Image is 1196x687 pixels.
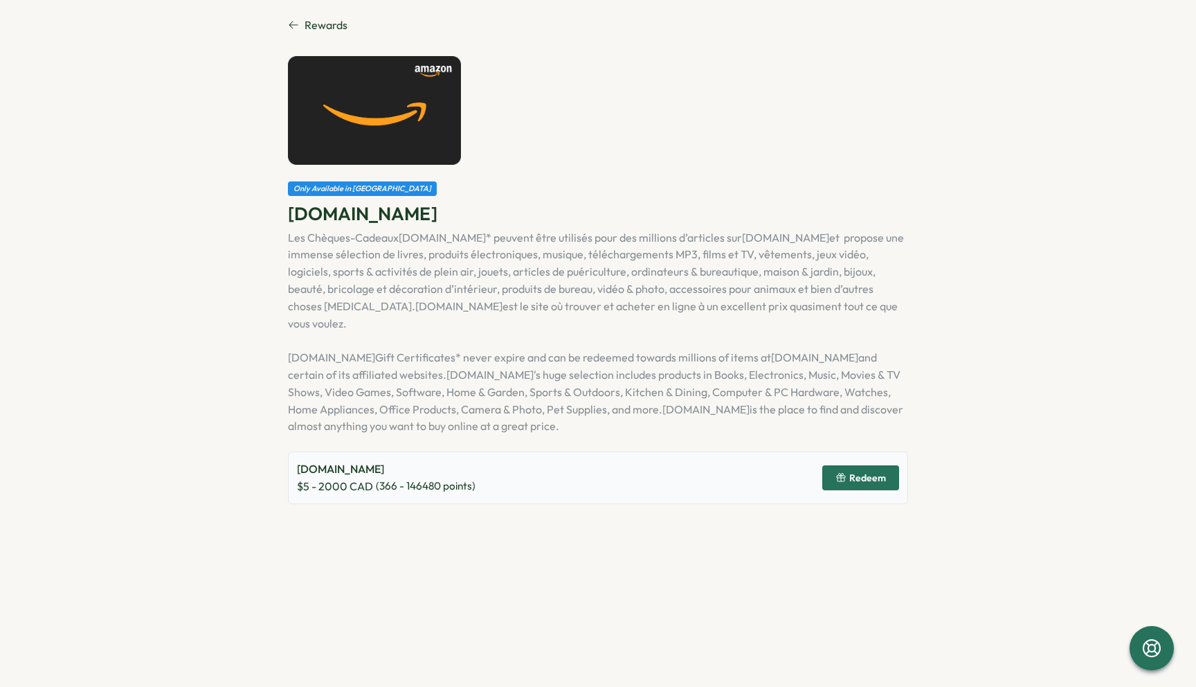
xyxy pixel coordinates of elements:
span: Redeem [849,473,886,483]
img: Amazon.ca [288,56,461,165]
span: ( 366 - 146480 points) [376,479,475,494]
span: et propose une immense sélection de livres, produits électroniques, musique, téléchargements MP3,... [288,231,904,313]
span: $ 5 - 2000 CAD [297,478,373,495]
button: Redeem [822,465,899,490]
a: [DOMAIN_NAME] [771,350,858,364]
div: Only Available in [GEOGRAPHIC_DATA] [288,181,437,196]
a: [DOMAIN_NAME] [446,368,534,382]
p: [DOMAIN_NAME] [297,461,475,478]
span: Gift Certificates* never expire and can be redeemed towards millions of items at [375,350,771,364]
span: Rewards [305,17,347,34]
a: [DOMAIN_NAME] [288,350,375,364]
span: * peuvent être utilisés pour des millions d’articles sur [486,231,742,244]
a: [DOMAIN_NAME] [662,402,750,416]
span: est le site où trouver et acheter en ligne à un excellent prix quasiment tout ce que vous voulez. [288,299,898,330]
a: [DOMAIN_NAME] [415,299,502,313]
span: Les Chèques-Cadeaux [288,231,399,244]
a: Rewards [288,17,908,34]
a: [DOMAIN_NAME] [742,231,829,244]
a: [DOMAIN_NAME] [399,231,486,244]
p: [DOMAIN_NAME] [288,202,908,226]
span: 's huge selection includes products in Books, Electronics, Music, Movies & TV Shows, Video Games,... [288,368,900,416]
